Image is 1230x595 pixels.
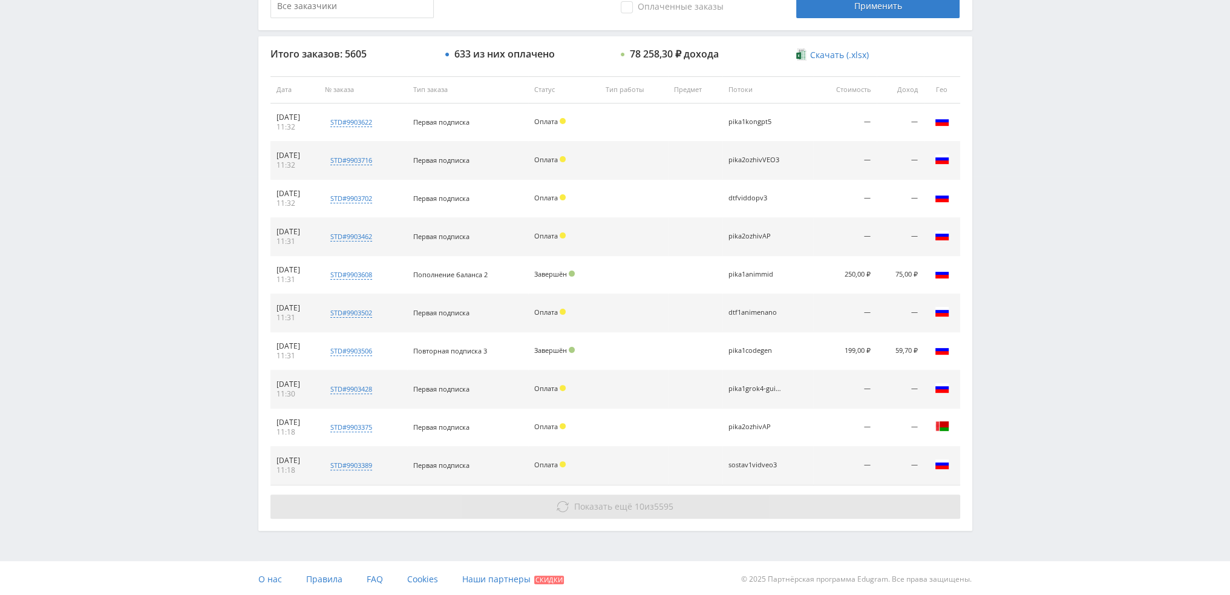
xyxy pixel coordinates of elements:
img: rus.png [935,228,949,243]
span: из [574,501,673,512]
th: Тип работы [600,76,668,104]
div: std#9903375 [330,422,372,432]
img: rus.png [935,190,949,205]
div: 11:18 [276,427,313,437]
div: std#9903622 [330,117,372,127]
div: Итого заказов: 5605 [270,48,434,59]
img: rus.png [935,266,949,281]
span: Холд [560,118,566,124]
span: Оплата [534,231,558,240]
th: Тип заказа [407,76,528,104]
td: — [877,142,924,180]
span: Подтвержден [569,271,575,277]
div: [DATE] [276,151,313,160]
td: 250,00 ₽ [813,256,877,294]
div: 11:18 [276,465,313,475]
td: — [813,370,877,409]
div: std#9903608 [330,270,372,280]
span: Холд [560,232,566,238]
div: [DATE] [276,113,313,122]
span: О нас [258,573,282,585]
img: xlsx [796,48,806,61]
th: Стоимость [813,76,877,104]
span: Оплата [534,193,558,202]
div: [DATE] [276,189,313,199]
span: 5595 [654,501,673,512]
div: [DATE] [276,418,313,427]
span: Скачать (.xlsx) [810,50,869,60]
th: Доход [877,76,924,104]
img: rus.png [935,457,949,472]
img: rus.png [935,114,949,128]
div: 11:31 [276,237,313,246]
td: 75,00 ₽ [877,256,924,294]
span: Оплата [534,422,558,431]
img: rus.png [935,381,949,395]
th: № заказа [319,76,407,104]
div: 11:31 [276,351,313,361]
td: — [813,104,877,142]
td: — [813,447,877,485]
div: sostav1vidveo3 [728,461,783,469]
span: Холд [560,156,566,162]
div: dtf1animenano [728,309,783,317]
div: pika2ozhivVEO3 [728,156,783,164]
span: Оплата [534,117,558,126]
span: Холд [560,423,566,429]
span: Скидки [534,576,564,584]
div: pika1codegen [728,347,783,355]
td: — [813,294,877,332]
span: Cookies [407,573,438,585]
div: pika2ozhivAP [728,232,783,240]
td: — [877,370,924,409]
td: — [813,218,877,256]
div: pika1kongpt5 [728,118,783,126]
div: std#9903702 [330,194,372,203]
span: Первая подписка [413,461,469,470]
div: std#9903506 [330,346,372,356]
span: Повторная подписка 3 [413,346,487,355]
td: 199,00 ₽ [813,332,877,370]
div: [DATE] [276,341,313,351]
span: Первая подписка [413,117,469,127]
span: Первая подписка [413,232,469,241]
td: — [877,294,924,332]
div: 11:32 [276,160,313,170]
span: Холд [560,461,566,467]
span: 10 [635,501,644,512]
span: Первая подписка [413,194,469,203]
div: 11:31 [276,275,313,284]
th: Статус [528,76,600,104]
div: std#9903428 [330,384,372,394]
div: [DATE] [276,456,313,465]
div: 633 из них оплачено [454,48,555,59]
div: 11:32 [276,199,313,208]
span: Первая подписка [413,422,469,432]
div: pika1animmid [728,271,783,278]
td: — [813,180,877,218]
th: Предмет [668,76,722,104]
a: Скачать (.xlsx) [796,49,869,61]
span: Наши партнеры [462,573,531,585]
th: Потоки [722,76,813,104]
span: Оплата [534,307,558,317]
td: — [877,409,924,447]
div: 11:31 [276,313,313,323]
span: Подтвержден [569,347,575,353]
span: Холд [560,385,566,391]
th: Гео [924,76,960,104]
div: std#9903716 [330,156,372,165]
span: FAQ [367,573,383,585]
span: Первая подписка [413,384,469,393]
div: [DATE] [276,227,313,237]
td: — [877,218,924,256]
span: Оплата [534,384,558,393]
div: [DATE] [276,303,313,313]
td: — [877,104,924,142]
span: Завершён [534,346,567,355]
div: 78 258,30 ₽ дохода [630,48,719,59]
img: rus.png [935,304,949,319]
div: 11:30 [276,389,313,399]
span: Оплата [534,155,558,164]
button: Показать ещё 10из5595 [270,495,960,519]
